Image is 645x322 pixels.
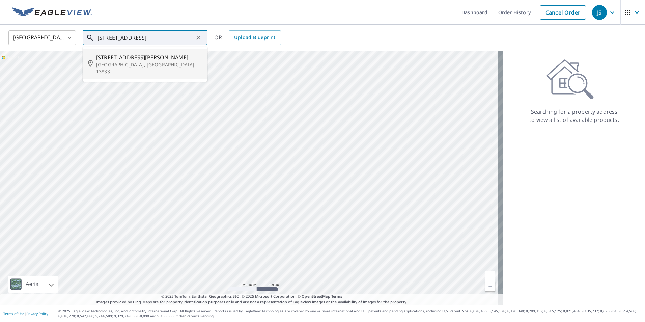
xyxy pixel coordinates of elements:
button: Clear [194,33,203,43]
span: [STREET_ADDRESS][PERSON_NAME] [96,53,202,61]
a: Current Level 5, Zoom Out [485,281,495,291]
div: OR [214,30,281,45]
div: Aerial [24,276,42,293]
span: Upload Blueprint [234,33,275,42]
a: Cancel Order [540,5,586,20]
a: Terms of Use [3,311,24,316]
span: © 2025 TomTom, Earthstar Geographics SIO, © 2025 Microsoft Corporation, © [161,294,342,299]
div: Aerial [8,276,58,293]
img: EV Logo [12,7,92,18]
a: Privacy Policy [26,311,48,316]
a: Current Level 5, Zoom In [485,271,495,281]
div: JS [592,5,607,20]
a: Terms [331,294,342,299]
a: OpenStreetMap [302,294,330,299]
input: Search by address or latitude-longitude [97,28,194,47]
p: © 2025 Eagle View Technologies, Inc. and Pictometry International Corp. All Rights Reserved. Repo... [58,308,642,319]
div: [GEOGRAPHIC_DATA] [8,28,76,47]
a: Upload Blueprint [229,30,281,45]
p: [GEOGRAPHIC_DATA], [GEOGRAPHIC_DATA] 13833 [96,61,202,75]
p: Searching for a property address to view a list of available products. [529,108,619,124]
p: | [3,312,48,316]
